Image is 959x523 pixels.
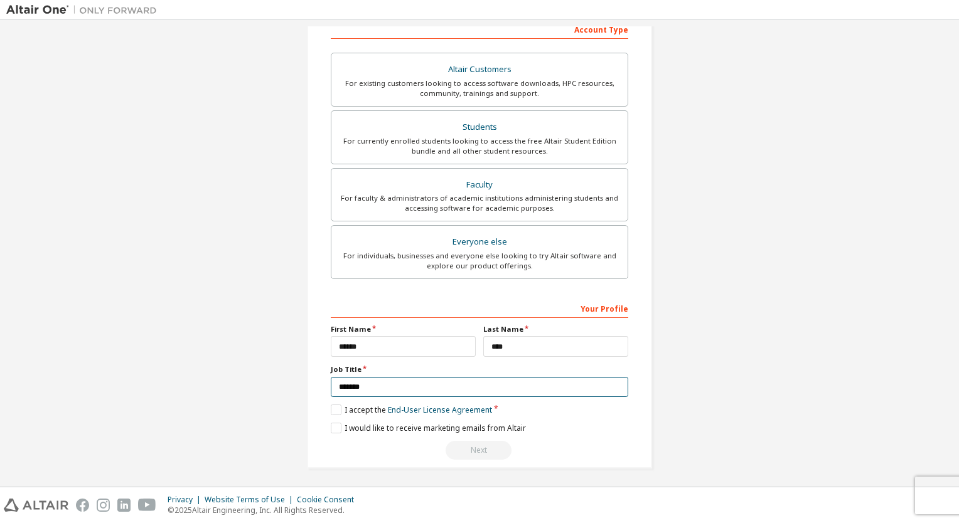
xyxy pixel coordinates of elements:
[168,505,362,515] p: © 2025 Altair Engineering, Inc. All Rights Reserved.
[331,404,492,415] label: I accept the
[339,193,620,213] div: For faculty & administrators of academic institutions administering students and accessing softwa...
[76,499,89,512] img: facebook.svg
[205,495,297,505] div: Website Terms of Use
[339,61,620,78] div: Altair Customers
[339,136,620,156] div: For currently enrolled students looking to access the free Altair Student Edition bundle and all ...
[6,4,163,16] img: Altair One
[331,441,628,460] div: Read and acccept EULA to continue
[138,499,156,512] img: youtube.svg
[168,495,205,505] div: Privacy
[339,251,620,271] div: For individuals, businesses and everyone else looking to try Altair software and explore our prod...
[339,78,620,98] div: For existing customers looking to access software downloads, HPC resources, community, trainings ...
[339,233,620,251] div: Everyone else
[97,499,110,512] img: instagram.svg
[388,404,492,415] a: End-User License Agreement
[339,176,620,194] div: Faculty
[4,499,68,512] img: altair_logo.svg
[331,423,526,433] label: I would like to receive marketing emails from Altair
[331,364,628,374] label: Job Title
[331,19,628,39] div: Account Type
[117,499,131,512] img: linkedin.svg
[331,298,628,318] div: Your Profile
[331,324,476,334] label: First Name
[297,495,362,505] div: Cookie Consent
[483,324,628,334] label: Last Name
[339,119,620,136] div: Students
